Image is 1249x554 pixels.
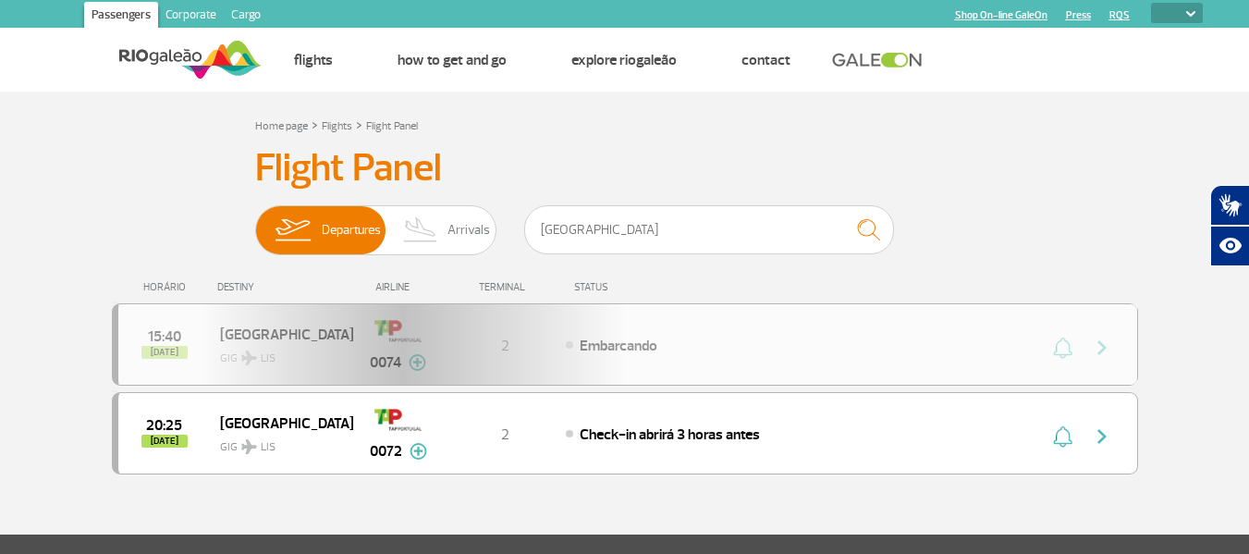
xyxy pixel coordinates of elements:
[565,281,716,293] div: STATUS
[445,281,565,293] div: TERMINAL
[1210,226,1249,266] button: Abrir recursos assistivos.
[117,281,218,293] div: HORÁRIO
[1210,185,1249,226] button: Abrir tradutor de língua de sinais.
[352,281,445,293] div: AIRLINE
[741,51,790,69] a: Contact
[410,443,427,460] img: mais-info-painel-voo.svg
[312,114,318,135] a: >
[571,51,677,69] a: Explore RIOgaleão
[322,119,352,133] a: Flights
[394,206,448,254] img: slider-desembarque
[1109,9,1130,21] a: RQS
[1066,9,1091,21] a: Press
[1210,185,1249,266] div: Plugin de acessibilidade da Hand Talk.
[322,206,381,254] span: Departures
[447,206,490,254] span: Arrivals
[580,425,760,444] span: Check-in abrirá 3 horas antes
[224,2,268,31] a: Cargo
[220,429,338,456] span: GIG
[263,206,322,254] img: slider-embarque
[501,425,509,444] span: 2
[255,145,995,191] h3: Flight Panel
[398,51,507,69] a: How to get and go
[524,205,894,254] input: Flight, city or airline
[241,439,257,454] img: destiny_airplane.svg
[84,2,158,31] a: Passengers
[370,440,402,462] span: 0072
[1091,425,1113,448] img: seta-direita-painel-voo.svg
[356,114,362,135] a: >
[158,2,224,31] a: Corporate
[294,51,333,69] a: Flights
[955,9,1047,21] a: Shop On-line GaleOn
[255,119,308,133] a: Home page
[146,419,182,432] span: 2025-08-26 20:25:00
[261,439,276,456] span: LIS
[1053,425,1072,448] img: sino-painel-voo.svg
[141,435,188,448] span: [DATE]
[220,411,338,435] span: [GEOGRAPHIC_DATA]
[217,281,352,293] div: DESTINY
[366,119,418,133] a: Flight Panel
